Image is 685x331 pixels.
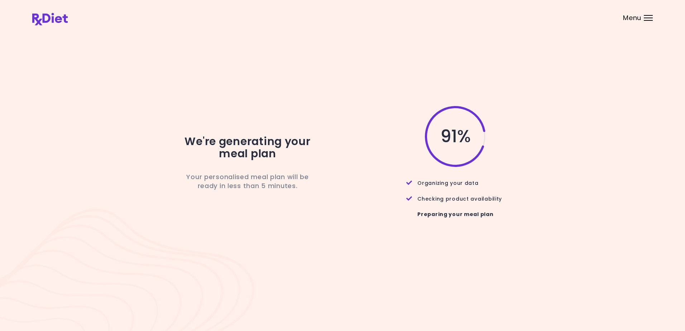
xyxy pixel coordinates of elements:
div: Preparing your meal plan [406,203,505,226]
div: Checking product availability [406,187,505,203]
img: RxDiet [32,13,68,25]
span: Menu [623,15,641,21]
h2: We're generating your meal plan [176,135,319,160]
span: 91 % [440,130,470,143]
div: Organizing your data [406,172,505,187]
p: Your personalised meal plan will be ready in less than 5 minutes. [176,172,319,190]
